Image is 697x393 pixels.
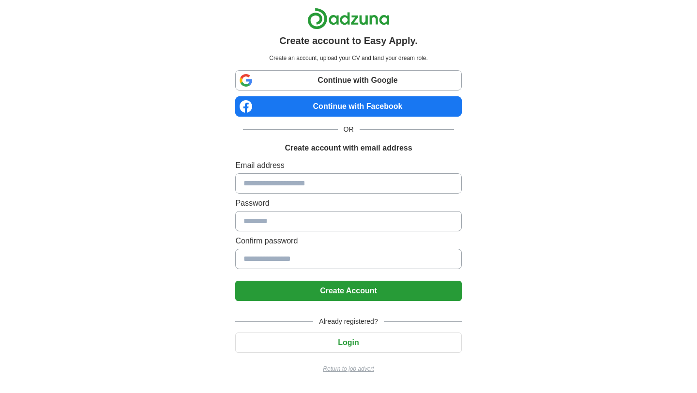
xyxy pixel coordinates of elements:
button: Login [235,333,461,353]
button: Create Account [235,281,461,301]
p: Create an account, upload your CV and land your dream role. [237,54,459,62]
a: Login [235,338,461,347]
a: Return to job advert [235,364,461,373]
span: Already registered? [313,317,383,327]
a: Continue with Google [235,70,461,91]
label: Password [235,197,461,209]
span: OR [338,124,360,135]
h1: Create account to Easy Apply. [279,33,418,48]
img: Adzuna logo [307,8,390,30]
h1: Create account with email address [285,142,412,154]
label: Email address [235,160,461,171]
label: Confirm password [235,235,461,247]
a: Continue with Facebook [235,96,461,117]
